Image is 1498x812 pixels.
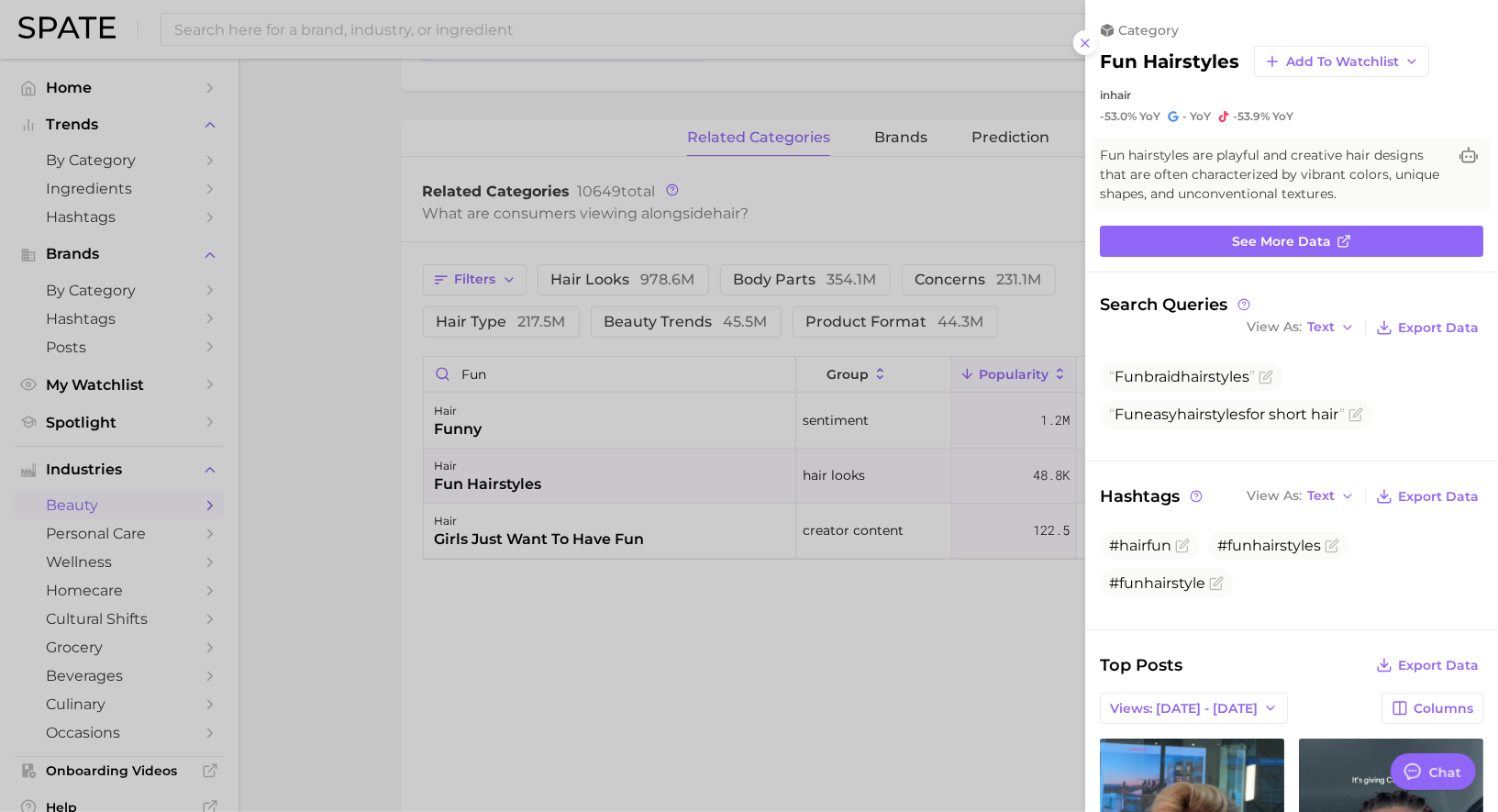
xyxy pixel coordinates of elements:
[1247,491,1302,501] span: View As
[1100,226,1483,257] a: See more data
[1177,406,1246,423] span: hairstyles
[1217,537,1321,554] span: #funhairstyles
[1209,576,1224,591] button: Flag as miscategorized or irrelevant
[1100,652,1182,678] span: Top Posts
[1100,295,1253,315] span: Search Queries
[1348,407,1363,422] button: Flag as miscategorized or irrelevant
[1371,484,1483,509] button: Export Data
[1307,322,1335,332] span: Text
[1254,46,1429,77] button: Add to Watchlist
[1110,701,1258,717] span: Views: [DATE] - [DATE]
[1109,406,1345,423] span: easy for short hair
[1175,539,1190,553] button: Flag as miscategorized or irrelevant
[1398,658,1479,673] span: Export Data
[1115,406,1144,423] span: Fun
[1100,50,1239,72] h2: fun hairstyles
[1371,652,1483,678] button: Export Data
[1242,316,1359,339] button: View AsText
[1182,109,1187,123] span: -
[1233,109,1270,123] span: -53.9%
[1325,539,1339,553] button: Flag as miscategorized or irrelevant
[1100,109,1137,123] span: -53.0%
[1398,489,1479,505] span: Export Data
[1109,368,1255,385] span: braid
[1247,322,1302,332] span: View As
[1110,88,1131,102] span: hair
[1232,234,1331,250] span: See more data
[1190,109,1211,124] span: YoY
[1109,537,1171,554] span: #hairfun
[1259,370,1273,384] button: Flag as miscategorized or irrelevant
[1286,54,1399,70] span: Add to Watchlist
[1307,491,1335,501] span: Text
[1414,701,1473,717] span: Columns
[1109,574,1205,592] span: #funhairstyle
[1272,109,1293,124] span: YoY
[1139,109,1160,124] span: YoY
[1115,368,1144,385] span: Fun
[1242,484,1359,508] button: View AsText
[1398,320,1479,336] span: Export Data
[1381,693,1483,724] button: Columns
[1100,693,1288,724] button: Views: [DATE] - [DATE]
[1100,88,1483,102] div: in
[1100,484,1205,509] span: Hashtags
[1100,146,1447,204] span: Fun hairstyles are playful and creative hair designs that are often characterized by vibrant colo...
[1371,315,1483,340] button: Export Data
[1118,22,1179,39] span: category
[1181,368,1249,385] span: hairstyles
